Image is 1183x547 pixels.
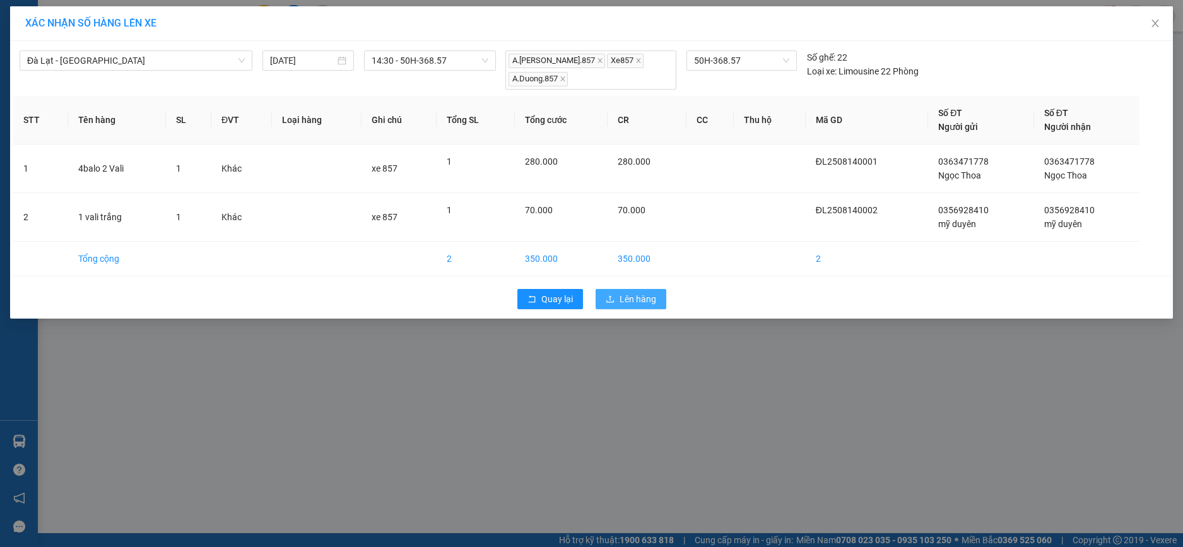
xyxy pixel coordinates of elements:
span: xe 857 [372,212,397,222]
td: 350.000 [608,242,687,276]
td: Khác [211,144,272,193]
span: upload [606,295,615,305]
td: 2 [806,242,929,276]
th: Ghi chú [362,96,437,144]
button: uploadLên hàng [596,289,666,309]
span: ĐL2508140002 [816,205,878,215]
span: 0356928410 [938,205,989,215]
input: 14/08/2025 [270,54,335,68]
th: Mã GD [806,96,929,144]
th: Tên hàng [68,96,166,144]
span: ĐL2508140001 [816,156,878,167]
th: SL [166,96,211,144]
td: 2 [13,193,68,242]
button: Close [1138,6,1173,42]
span: close [635,57,642,64]
span: Xe857 [607,54,644,68]
td: 1 vali trắng [68,193,166,242]
td: 4balo 2 Vali [68,144,166,193]
span: Số ĐT [1044,108,1068,118]
span: 14:30 - 50H-368.57 [372,51,488,70]
button: rollbackQuay lại [517,289,583,309]
span: xe 857 [372,163,397,174]
span: mỹ duyên [1044,219,1082,229]
div: Limousine 22 Phòng [807,64,919,78]
td: 350.000 [515,242,608,276]
span: 1 [447,205,452,215]
th: Loại hàng [272,96,362,144]
span: 0363471778 [1044,156,1095,167]
span: Quay lại [541,292,573,306]
span: 70.000 [618,205,645,215]
span: 0363471778 [938,156,989,167]
span: Ngọc Thoa [938,170,981,180]
span: close [597,57,603,64]
th: STT [13,96,68,144]
th: CC [686,96,734,144]
span: 70.000 [525,205,553,215]
span: mỹ duyên [938,219,976,229]
td: 1 [13,144,68,193]
span: Loại xe: [807,64,837,78]
td: Khác [211,193,272,242]
span: 1 [447,156,452,167]
div: 22 [807,50,847,64]
span: XÁC NHẬN SỐ HÀNG LÊN XE [25,17,156,29]
td: 2 [437,242,515,276]
span: rollback [527,295,536,305]
span: Người gửi [938,122,978,132]
span: Lên hàng [620,292,656,306]
span: 1 [176,163,181,174]
span: close [1150,18,1160,28]
span: close [560,76,566,82]
span: 0356928410 [1044,205,1095,215]
th: ĐVT [211,96,272,144]
th: CR [608,96,687,144]
span: A.Duong.857 [509,72,568,86]
span: Số ghế: [807,50,835,64]
span: 50H-368.57 [694,51,789,70]
span: Số ĐT [938,108,962,118]
span: Ngọc Thoa [1044,170,1087,180]
th: Tổng cước [515,96,608,144]
td: Tổng cộng [68,242,166,276]
th: Tổng SL [437,96,515,144]
span: 280.000 [525,156,558,167]
th: Thu hộ [734,96,806,144]
span: 280.000 [618,156,650,167]
span: Người nhận [1044,122,1091,132]
span: 1 [176,212,181,222]
span: Đà Lạt - Sài Gòn [27,51,245,70]
span: A.[PERSON_NAME].857 [509,54,605,68]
